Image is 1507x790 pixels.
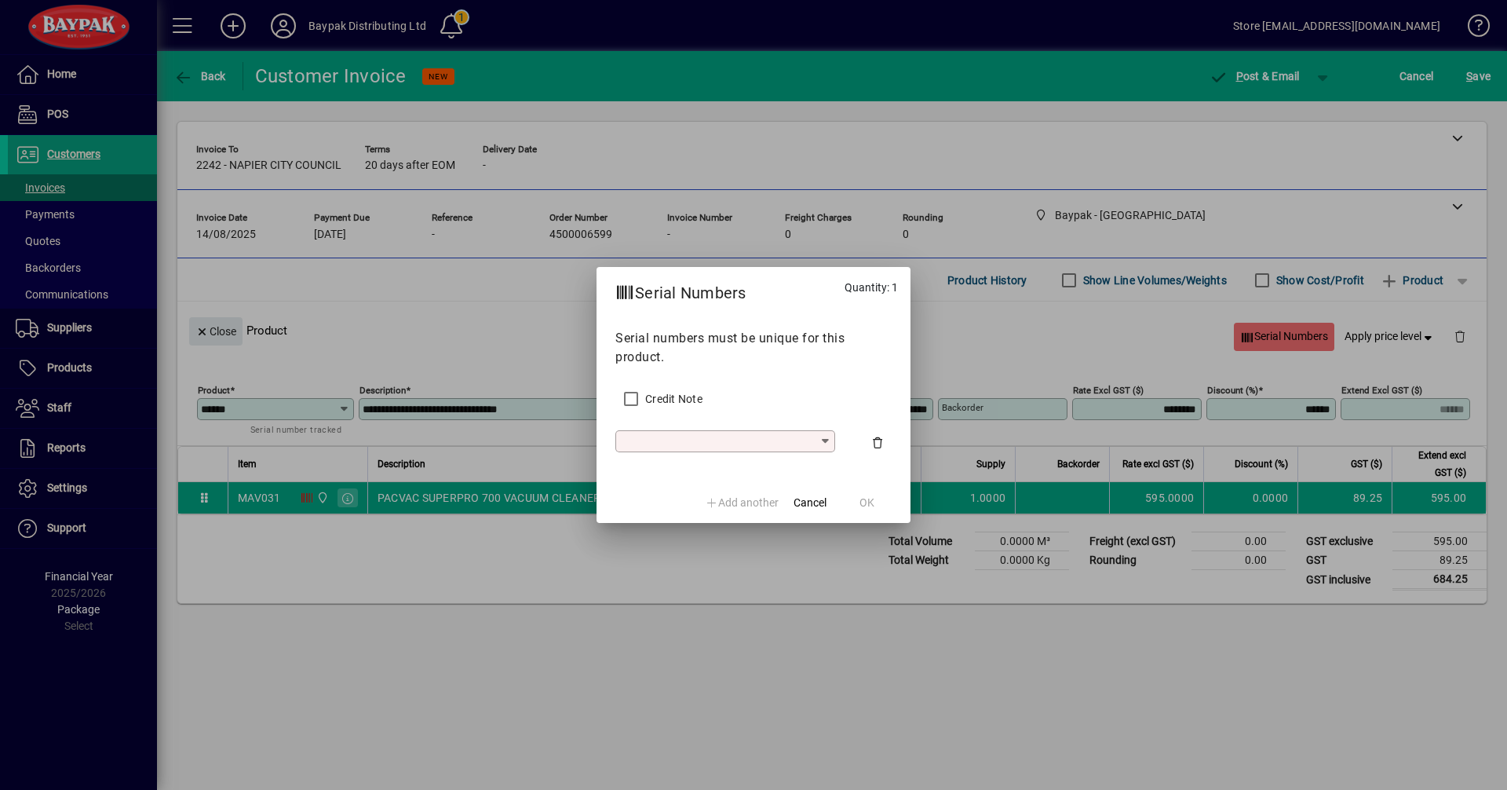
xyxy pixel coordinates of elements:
[785,488,835,517] button: Cancel
[794,495,826,511] span: Cancel
[832,267,910,313] div: Quantity: 1
[642,391,702,407] label: Credit Note
[615,329,892,367] p: Serial numbers must be unique for this product.
[597,267,765,313] h2: Serial Numbers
